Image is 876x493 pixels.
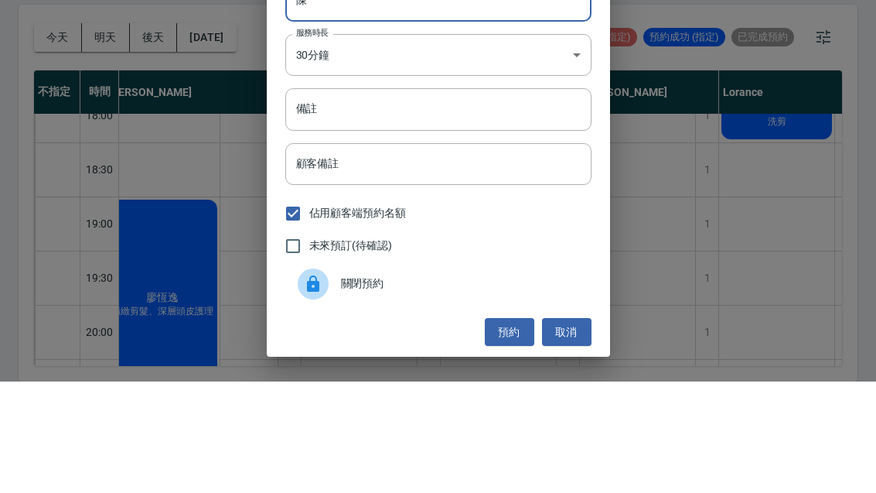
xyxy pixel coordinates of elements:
[296,139,329,150] label: 服務時長
[285,146,591,187] div: 30分鐘
[485,430,534,458] button: 預約
[285,374,591,417] div: 關閉預約
[296,84,334,96] label: 顧客姓名
[309,349,393,365] span: 未來預訂(待確認)
[542,430,591,458] button: 取消
[296,30,334,42] label: 顧客電話
[341,387,579,403] span: 關閉預約
[309,317,407,333] span: 佔用顧客端預約名額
